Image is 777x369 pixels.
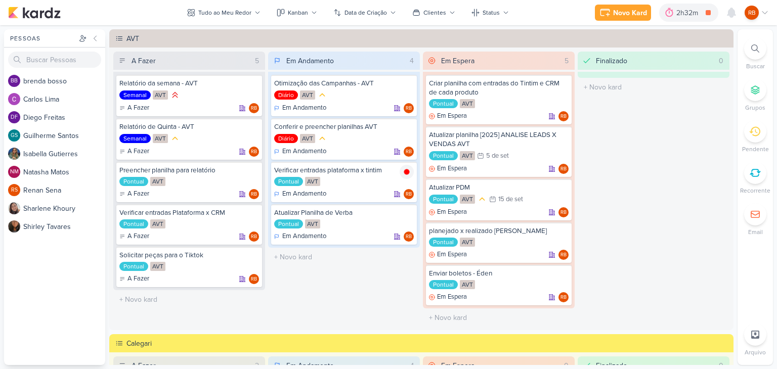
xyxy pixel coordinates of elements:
[127,189,149,199] p: A Fazer
[249,189,259,199] div: Rogerio Bispo
[437,164,467,174] p: Em Espera
[429,130,569,149] div: Atualizar planilha [2025] ANALISE LEADS X VENDAS AVT
[558,111,569,121] div: Rogerio Bispo
[119,232,149,242] div: A Fazer
[119,166,259,175] div: Preencher planilha para relatório
[8,220,20,233] img: Shirley Tavares
[429,111,467,121] div: Em Espera
[119,147,149,157] div: A Fazer
[249,103,259,113] div: Rogerio Bispo
[305,177,320,186] div: AVT
[8,75,20,87] div: brenda bosso
[150,262,165,271] div: AVT
[10,169,19,175] p: NM
[404,189,414,199] div: Rogerio Bispo
[560,295,567,300] p: RB
[460,195,475,204] div: AVT
[127,232,149,242] p: A Fazer
[119,219,148,228] div: Pontual
[251,235,257,240] p: RB
[274,189,326,199] div: Em Andamento
[8,7,61,19] img: kardz.app
[170,90,180,100] div: Prioridade Alta
[23,185,105,196] div: R e n a n S e n a
[282,103,326,113] p: Em Andamento
[11,188,18,193] p: RS
[300,90,315,100] div: AVT
[742,145,769,154] p: Pendente
[429,280,458,289] div: Pontual
[560,167,567,172] p: RB
[460,151,475,160] div: AVT
[406,106,412,111] p: RB
[404,232,414,242] div: Rogerio Bispo
[406,150,412,155] p: RB
[251,192,257,197] p: RB
[23,76,105,86] div: b r e n d a b o s s o
[8,166,20,178] div: Natasha Matos
[429,79,569,97] div: Criar planilha com entradas do Tintim e CRM de cada produto
[119,134,151,143] div: Semanal
[251,56,263,66] div: 5
[8,111,20,123] div: Diego Freitas
[8,93,20,105] img: Carlos Lima
[560,114,567,119] p: RB
[748,227,763,237] p: Email
[249,103,259,113] div: Responsável: Rogerio Bispo
[23,203,105,214] div: S h a r l e n e K h o u r y
[8,129,20,142] div: Guilherme Santos
[127,103,149,113] p: A Fazer
[150,219,165,228] div: AVT
[400,165,414,179] img: tracking
[486,153,509,159] div: 5 de set
[317,90,327,100] div: Prioridade Média
[558,111,569,121] div: Responsável: Rogerio Bispo
[441,56,474,66] div: Em Espera
[274,219,303,228] div: Pontual
[429,238,458,247] div: Pontual
[437,250,467,260] p: Em Espera
[270,250,418,264] input: + Novo kard
[8,184,20,196] div: Renan Sena
[404,147,414,157] div: Rogerio Bispo
[23,112,105,123] div: D i e g o F r e i t a s
[23,130,105,141] div: G u i l h e r m e S a n t o s
[274,166,414,175] div: Verificar entradas plataforma x tintim
[23,94,105,105] div: C a r l o s L i m a
[558,292,569,302] div: Responsável: Rogerio Bispo
[429,226,569,236] div: planejado x realizado Éden
[126,33,730,44] div: AVT
[8,52,101,68] input: Buscar Pessoas
[274,122,414,131] div: Conferir e preencher planilhas AVT
[119,90,151,100] div: Semanal
[558,164,569,174] div: Responsável: Rogerio Bispo
[437,207,467,217] p: Em Espera
[23,167,105,177] div: N a t a s h a M a t o s
[429,269,569,278] div: Enviar boletos - Éden
[274,90,298,100] div: Diário
[406,56,418,66] div: 4
[119,208,259,217] div: Verificar entradas Plataforma x CRM
[305,219,320,228] div: AVT
[558,207,569,217] div: Rogerio Bispo
[274,103,326,113] div: Em Andamento
[282,189,326,199] p: Em Andamento
[404,103,414,113] div: Rogerio Bispo
[425,310,573,325] input: + Novo kard
[286,56,334,66] div: Em Andamento
[251,106,257,111] p: RB
[274,79,414,88] div: Otimização das Campanhas - AVT
[404,103,414,113] div: Responsável: Rogerio Bispo
[249,274,259,284] div: Responsável: Rogerio Bispo
[437,111,467,121] p: Em Espera
[429,292,467,302] div: Em Espera
[406,192,412,197] p: RB
[595,5,651,21] button: Novo Kard
[282,147,326,157] p: Em Andamento
[8,202,20,214] img: Sharlene Khoury
[558,164,569,174] div: Rogerio Bispo
[715,56,727,66] div: 0
[119,103,149,113] div: A Fazer
[119,177,148,186] div: Pontual
[746,62,765,71] p: Buscar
